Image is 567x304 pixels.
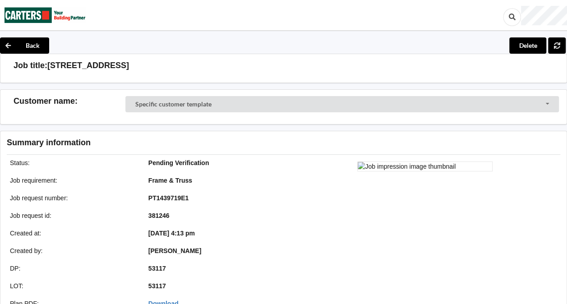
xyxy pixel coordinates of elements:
[148,177,192,184] b: Frame & Truss
[14,96,125,106] h3: Customer name :
[14,60,47,71] h3: Job title:
[135,101,212,107] div: Specific customer template
[148,265,166,272] b: 53117
[357,161,493,171] img: Job impression image thumbnail
[148,194,189,202] b: PT1439719E1
[148,159,209,166] b: Pending Verification
[509,37,546,54] button: Delete
[148,247,201,254] b: [PERSON_NAME]
[4,246,142,255] div: Created by :
[148,230,195,237] b: [DATE] 4:13 pm
[4,158,142,167] div: Status :
[4,229,142,238] div: Created at :
[521,6,567,25] div: User Profile
[148,282,166,290] b: 53117
[148,212,170,219] b: 381246
[4,281,142,290] div: LOT :
[7,138,419,148] h3: Summary information
[5,0,86,30] img: Carters
[4,176,142,185] div: Job requirement :
[4,193,142,203] div: Job request number :
[125,96,559,112] div: Customer Selector
[4,264,142,273] div: DP :
[47,60,129,71] h3: [STREET_ADDRESS]
[4,211,142,220] div: Job request id :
